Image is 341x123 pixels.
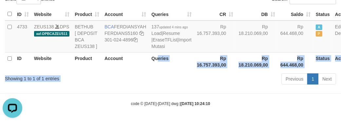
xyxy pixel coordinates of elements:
a: Previous [281,73,308,85]
th: Queries [149,52,194,71]
a: 1 [307,73,318,85]
th: Rp 18.210.069,00 [236,52,278,71]
a: ZEUS138 [34,24,54,29]
th: Status [313,52,332,71]
div: Showing 1 to 1 of 1 entries [5,73,137,82]
a: FERDIANS5160 [104,31,138,36]
span: Paused [316,31,322,37]
th: DB: activate to sort column ascending [236,8,278,21]
span: BCA [104,24,114,29]
th: ID: activate to sort column ascending [14,8,31,21]
th: Rp 644.468,00 [278,52,313,71]
span: 137 [151,24,188,29]
td: FERDIANSYAH 301-024-4896 [102,21,149,53]
a: EraseTFList [153,37,177,42]
a: Import Mutasi [151,37,191,49]
td: Rp 16.757.393,00 [194,21,236,53]
a: Resume [163,31,180,36]
strong: [DATE] 10:24:10 [180,101,210,106]
span: | | | [151,24,191,49]
a: Copy 3010244896 to clipboard [133,37,138,42]
th: Account [102,52,149,71]
th: Product [72,52,102,71]
th: Account: activate to sort column ascending [102,8,149,21]
th: Rp 16.757.393,00 [194,52,236,71]
a: Next [318,73,336,85]
th: Queries: activate to sort column ascending [149,8,194,21]
td: DPS [31,21,72,53]
th: Website: activate to sort column ascending [31,8,72,21]
td: 4733 [14,21,31,53]
td: BETHUB [ DEPOSIT BCA ZEUS138 ] [72,21,102,53]
span: Active [316,24,322,30]
span: updated 4 mins ago [159,25,188,29]
a: Load [151,31,161,36]
th: Website [31,52,72,71]
td: Rp 644.468,00 [278,21,313,53]
a: Copy FERDIANS5160 to clipboard [139,31,144,36]
th: ID [14,52,31,71]
th: Saldo: activate to sort column ascending [278,8,313,21]
th: Status [313,8,332,21]
td: Rp 18.210.069,00 [236,21,278,53]
th: Product: activate to sort column ascending [72,8,102,21]
button: Open LiveChat chat widget [3,3,22,22]
small: code © [DATE]-[DATE] dwg | [131,101,210,106]
th: CR: activate to sort column ascending [194,8,236,21]
span: aaf-DPBCAZEUS11 [34,31,69,37]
